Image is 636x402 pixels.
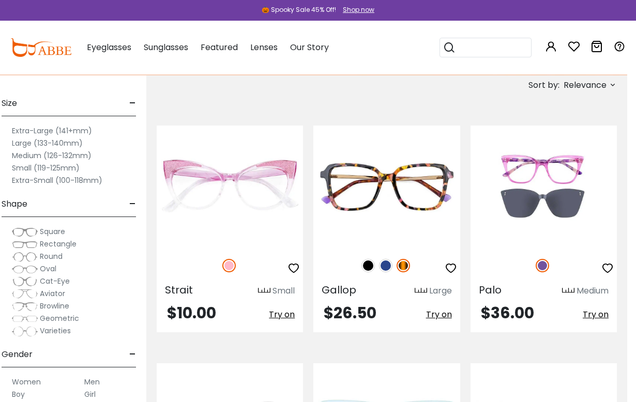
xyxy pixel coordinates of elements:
[272,285,295,297] div: Small
[426,305,452,324] button: Try on
[157,126,303,248] img: Pink Strait - Plastic ,Universal Bridge Fit
[12,137,83,149] label: Large (133-140mm)
[12,252,38,262] img: Round.png
[343,5,374,14] div: Shop now
[12,239,38,250] img: Rectangle.png
[167,302,216,324] span: $10.00
[12,301,38,312] img: Browline.png
[2,91,17,116] span: Size
[2,342,33,367] span: Gender
[201,41,238,53] span: Featured
[528,79,559,91] span: Sort by:
[40,288,65,299] span: Aviator
[415,287,427,295] img: size ruler
[324,302,376,324] span: $26.50
[129,342,136,367] span: -
[12,276,38,287] img: Cat-Eye.png
[322,283,356,297] span: Gallop
[479,283,502,297] span: Palo
[40,239,77,249] span: Rectangle
[40,264,56,274] span: Oval
[144,41,188,53] span: Sunglasses
[338,5,374,14] a: Shop now
[12,314,38,324] img: Geometric.png
[87,41,131,53] span: Eyeglasses
[40,251,63,261] span: Round
[577,285,609,297] div: Medium
[262,5,336,14] div: 🎃 Spooky Sale 45% Off!
[12,289,38,299] img: Aviator.png
[12,149,92,162] label: Medium (126-132mm)
[361,259,375,272] img: Black
[84,376,100,388] label: Men
[12,326,38,337] img: Varieties.png
[583,308,609,320] span: Try on
[536,259,549,272] img: Purple
[12,227,38,237] img: Square.png
[379,259,392,272] img: Blue
[165,283,193,297] span: Strait
[12,376,41,388] label: Women
[12,174,102,187] label: Extra-Small (100-118mm)
[564,76,607,95] span: Relevance
[222,259,236,272] img: Pink
[481,302,534,324] span: $36.00
[471,126,617,248] img: Purple Palo - Acetate ,Universal Bridge Fit
[10,38,71,57] img: abbeglasses.com
[250,41,278,53] span: Lenses
[40,326,71,336] span: Varieties
[269,305,295,324] button: Try on
[40,301,69,311] span: Browline
[12,125,92,137] label: Extra-Large (141+mm)
[258,287,270,295] img: size ruler
[129,192,136,217] span: -
[426,308,452,320] span: Try on
[269,308,295,320] span: Try on
[2,192,27,217] span: Shape
[12,388,25,400] label: Boy
[429,285,452,297] div: Large
[397,259,410,272] img: Tortoise
[129,91,136,116] span: -
[40,226,65,237] span: Square
[583,305,609,324] button: Try on
[562,287,574,295] img: size ruler
[12,162,80,174] label: Small (119-125mm)
[40,313,79,323] span: Geometric
[84,388,96,400] label: Girl
[12,264,38,274] img: Oval.png
[290,41,329,53] span: Our Story
[313,126,460,248] img: Tortoise Gallop - Acetate,Metal ,Universal Bridge Fit
[40,276,70,286] span: Cat-Eye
